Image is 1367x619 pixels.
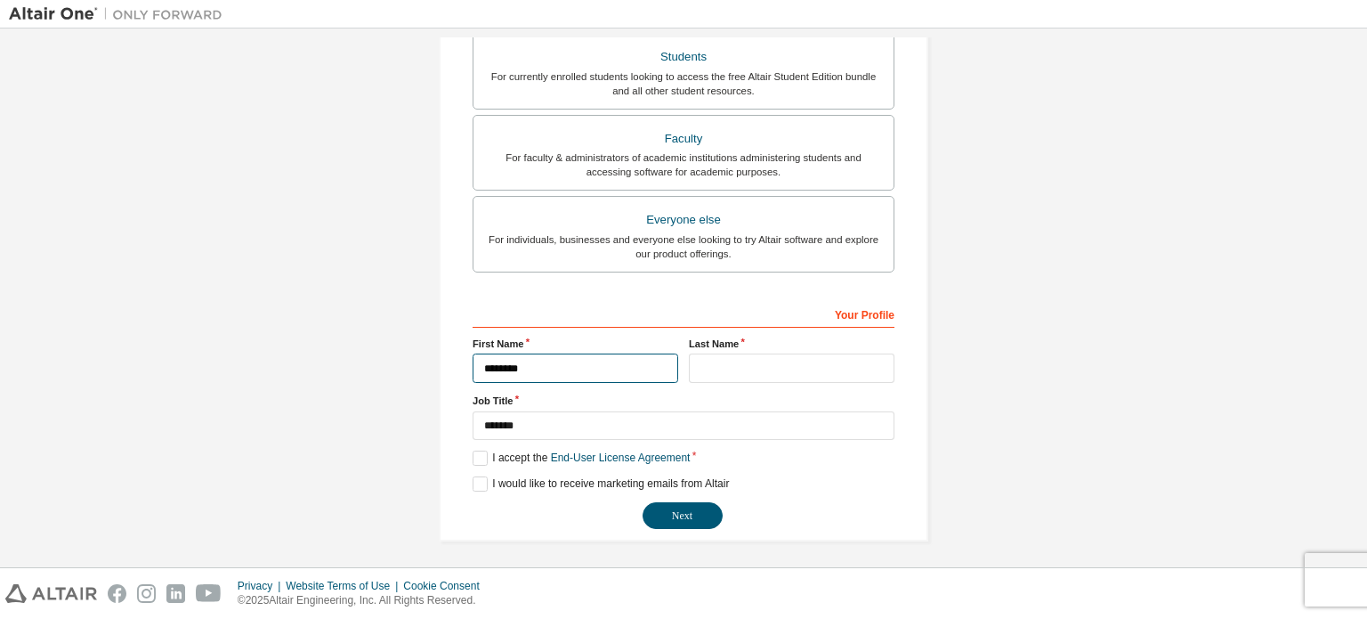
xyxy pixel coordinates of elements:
div: For faculty & administrators of academic institutions administering students and accessing softwa... [484,151,883,179]
label: Job Title [473,394,894,408]
a: End-User License Agreement [551,452,691,464]
img: Altair One [9,5,231,23]
img: facebook.svg [108,584,126,603]
img: instagram.svg [137,584,156,603]
div: Website Terms of Use [286,579,403,593]
label: First Name [473,337,678,351]
div: Students [484,45,883,69]
div: Cookie Consent [403,579,489,593]
img: youtube.svg [196,584,222,603]
label: I would like to receive marketing emails from Altair [473,476,729,492]
div: Your Profile [473,299,894,328]
div: Everyone else [484,208,883,232]
div: For currently enrolled students looking to access the free Altair Student Edition bundle and all ... [484,69,883,98]
img: linkedin.svg [166,584,185,603]
label: Last Name [689,337,894,351]
p: © 2025 Altair Engineering, Inc. All Rights Reserved. [238,593,490,608]
div: For individuals, businesses and everyone else looking to try Altair software and explore our prod... [484,232,883,261]
img: altair_logo.svg [5,584,97,603]
label: I accept the [473,451,690,466]
div: Privacy [238,579,286,593]
button: Next [643,502,723,529]
div: Faculty [484,126,883,151]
